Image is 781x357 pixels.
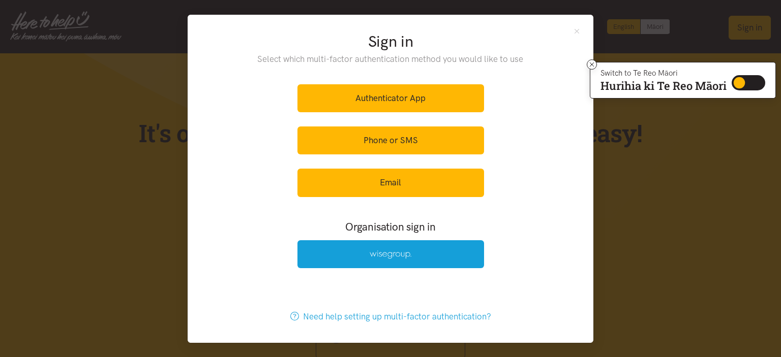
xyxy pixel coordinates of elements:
[269,219,512,234] h3: Organisation sign in
[370,250,411,259] img: Wise Group
[280,303,502,331] a: Need help setting up multi-factor authentication?
[297,169,484,197] a: Email
[237,52,545,66] p: Select which multi-factor authentication method you would like to use
[297,84,484,112] a: Authenticator App
[297,126,484,154] a: Phone or SMS
[600,81,727,90] p: Hurihia ki Te Reo Māori
[600,70,727,76] p: Switch to Te Reo Māori
[237,31,545,52] h2: Sign in
[573,27,581,36] button: Close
